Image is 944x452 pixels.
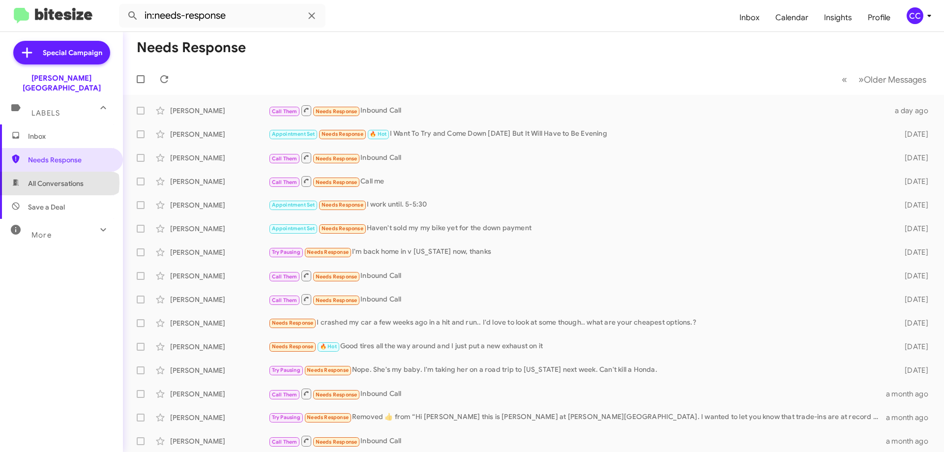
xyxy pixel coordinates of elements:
div: [DATE] [889,200,936,210]
div: [PERSON_NAME] [170,200,268,210]
div: a day ago [889,106,936,116]
a: Special Campaign [13,41,110,64]
span: Try Pausing [272,367,300,373]
button: CC [898,7,933,24]
span: Try Pausing [272,414,300,421]
span: Needs Response [272,320,314,326]
span: Needs Response [307,249,349,255]
div: Removed ‌👍‌ from “ Hi [PERSON_NAME] this is [PERSON_NAME] at [PERSON_NAME][GEOGRAPHIC_DATA]. I wa... [268,412,886,423]
span: Needs Response [316,297,357,303]
a: Inbox [732,3,767,32]
nav: Page navigation example [836,69,932,90]
span: Call Them [272,297,297,303]
div: CC [907,7,923,24]
span: Try Pausing [272,249,300,255]
div: [PERSON_NAME] [170,224,268,234]
div: I crashed my car a few weeks ago in a hit and run.. I'd love to look at some though.. what are yo... [268,317,889,329]
div: [DATE] [889,129,936,139]
span: Call Them [272,439,297,445]
div: [DATE] [889,224,936,234]
div: [PERSON_NAME] [170,413,268,422]
span: Needs Response [322,225,363,232]
span: All Conversations [28,179,84,188]
div: [PERSON_NAME] [170,365,268,375]
div: Inbound Call [268,270,889,282]
span: Call Them [272,108,297,115]
span: Older Messages [864,74,926,85]
span: Needs Response [28,155,112,165]
div: [DATE] [889,342,936,352]
div: [PERSON_NAME] [170,129,268,139]
div: Inbound Call [268,151,889,164]
div: Haven't sold my my bike yet for the down payment [268,223,889,234]
div: [DATE] [889,318,936,328]
div: [PERSON_NAME] [170,271,268,281]
span: Call Them [272,155,297,162]
span: Needs Response [316,273,357,280]
div: [PERSON_NAME] [170,177,268,186]
a: Insights [816,3,860,32]
div: I Want To Try and Come Down [DATE] But It Will Have to Be Evening [268,128,889,140]
span: Save a Deal [28,202,65,212]
div: I'm back home in v [US_STATE] now, thanks [268,246,889,258]
div: Good tires all the way around and I just put a new exhaust on it [268,341,889,352]
span: Needs Response [316,439,357,445]
span: Call Them [272,273,297,280]
div: Inbound Call [268,104,889,117]
input: Search [119,4,325,28]
div: [DATE] [889,271,936,281]
span: » [858,73,864,86]
span: Appointment Set [272,225,315,232]
div: [PERSON_NAME] [170,106,268,116]
div: a month ago [886,413,936,422]
div: Inbound Call [268,435,886,447]
button: Previous [836,69,853,90]
div: [DATE] [889,153,936,163]
div: [DATE] [889,365,936,375]
div: Inbound Call [268,388,886,400]
span: Appointment Set [272,202,315,208]
span: Needs Response [316,392,357,398]
div: I work until. 5-5:30 [268,199,889,211]
span: Needs Response [322,202,363,208]
h1: Needs Response [137,40,246,56]
span: Appointment Set [272,131,315,137]
div: [PERSON_NAME] [170,295,268,304]
span: Needs Response [272,343,314,350]
span: Special Campaign [43,48,102,58]
span: Labels [31,109,60,118]
span: Needs Response [307,367,349,373]
a: Profile [860,3,898,32]
div: [DATE] [889,247,936,257]
span: 🔥 Hot [320,343,337,350]
span: Needs Response [307,414,349,421]
span: 🔥 Hot [370,131,386,137]
span: Call Them [272,179,297,185]
div: a month ago [886,389,936,399]
div: [PERSON_NAME] [170,318,268,328]
span: Needs Response [316,155,357,162]
span: « [842,73,847,86]
div: [PERSON_NAME] [170,342,268,352]
span: Call Them [272,392,297,398]
button: Next [853,69,932,90]
div: Inbound Call [268,293,889,305]
a: Calendar [767,3,816,32]
span: Inbox [28,131,112,141]
span: Needs Response [316,179,357,185]
div: [PERSON_NAME] [170,436,268,446]
div: a month ago [886,436,936,446]
div: [DATE] [889,295,936,304]
span: More [31,231,52,240]
div: Nope. She's my baby. I'm taking her on a road trip to [US_STATE] next week. Can't kill a Honda. [268,364,889,376]
span: Needs Response [322,131,363,137]
span: Needs Response [316,108,357,115]
div: [PERSON_NAME] [170,247,268,257]
div: [PERSON_NAME] [170,389,268,399]
div: Call me [268,175,889,187]
div: [PERSON_NAME] [170,153,268,163]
